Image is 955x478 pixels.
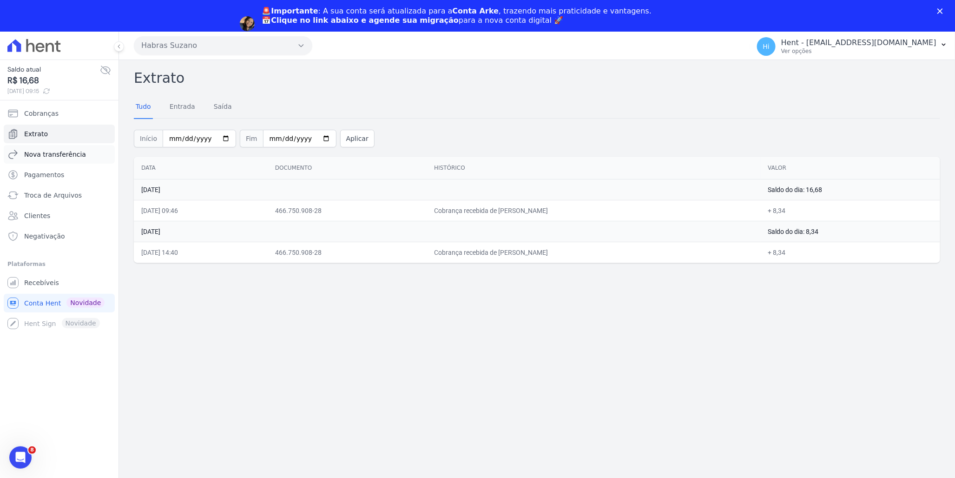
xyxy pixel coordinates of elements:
[24,129,48,139] span: Extrato
[4,294,115,312] a: Conta Hent Novidade
[134,95,153,119] a: Tudo
[24,150,86,159] span: Nova transferência
[427,200,760,221] td: Cobrança recebida de [PERSON_NAME]
[761,221,940,242] td: Saldo do dia: 8,34
[268,200,427,221] td: 466.750.908-28
[781,38,936,47] p: Hent - [EMAIL_ADDRESS][DOMAIN_NAME]
[262,7,652,25] div: : A sua conta será atualizada para a , trazendo mais praticidade e vantagens. 📅 para a nova conta...
[4,166,115,184] a: Pagamentos
[761,242,940,263] td: + 8,34
[134,157,268,179] th: Data
[24,232,65,241] span: Negativação
[240,130,263,147] span: Fim
[427,157,760,179] th: Histórico
[268,242,427,263] td: 466.750.908-28
[750,33,955,60] button: Hi Hent - [EMAIL_ADDRESS][DOMAIN_NAME] Ver opções
[4,206,115,225] a: Clientes
[134,221,761,242] td: [DATE]
[24,211,50,220] span: Clientes
[66,298,105,308] span: Novidade
[28,446,36,454] span: 8
[4,104,115,123] a: Cobranças
[4,145,115,164] a: Nova transferência
[763,43,770,50] span: Hi
[4,273,115,292] a: Recebíveis
[168,95,197,119] a: Entrada
[7,65,100,74] span: Saldo atual
[761,157,940,179] th: Valor
[937,8,947,14] div: Fechar
[453,7,499,15] b: Conta Arke
[7,87,100,95] span: [DATE] 09:15
[24,109,59,118] span: Cobranças
[781,47,936,55] p: Ver opções
[134,130,163,147] span: Início
[24,299,61,308] span: Conta Hent
[4,186,115,205] a: Troca de Arquivos
[7,104,111,333] nav: Sidebar
[761,200,940,221] td: + 8,34
[7,259,111,270] div: Plataformas
[340,130,375,147] button: Aplicar
[761,179,940,200] td: Saldo do dia: 16,68
[271,16,459,25] b: Clique no link abaixo e agende sua migração
[134,179,761,200] td: [DATE]
[240,16,255,31] img: Profile image for Adriane
[24,278,59,287] span: Recebíveis
[262,7,318,15] b: 🚨Importante
[4,227,115,246] a: Negativação
[9,446,32,469] iframe: Intercom live chat
[427,242,760,263] td: Cobrança recebida de [PERSON_NAME]
[134,242,268,263] td: [DATE] 14:40
[134,36,312,55] button: Habras Suzano
[212,95,234,119] a: Saída
[134,67,940,88] h2: Extrato
[268,157,427,179] th: Documento
[24,170,64,179] span: Pagamentos
[24,191,82,200] span: Troca de Arquivos
[7,74,100,87] span: R$ 16,68
[134,200,268,221] td: [DATE] 09:46
[4,125,115,143] a: Extrato
[262,31,339,41] a: Agendar migração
